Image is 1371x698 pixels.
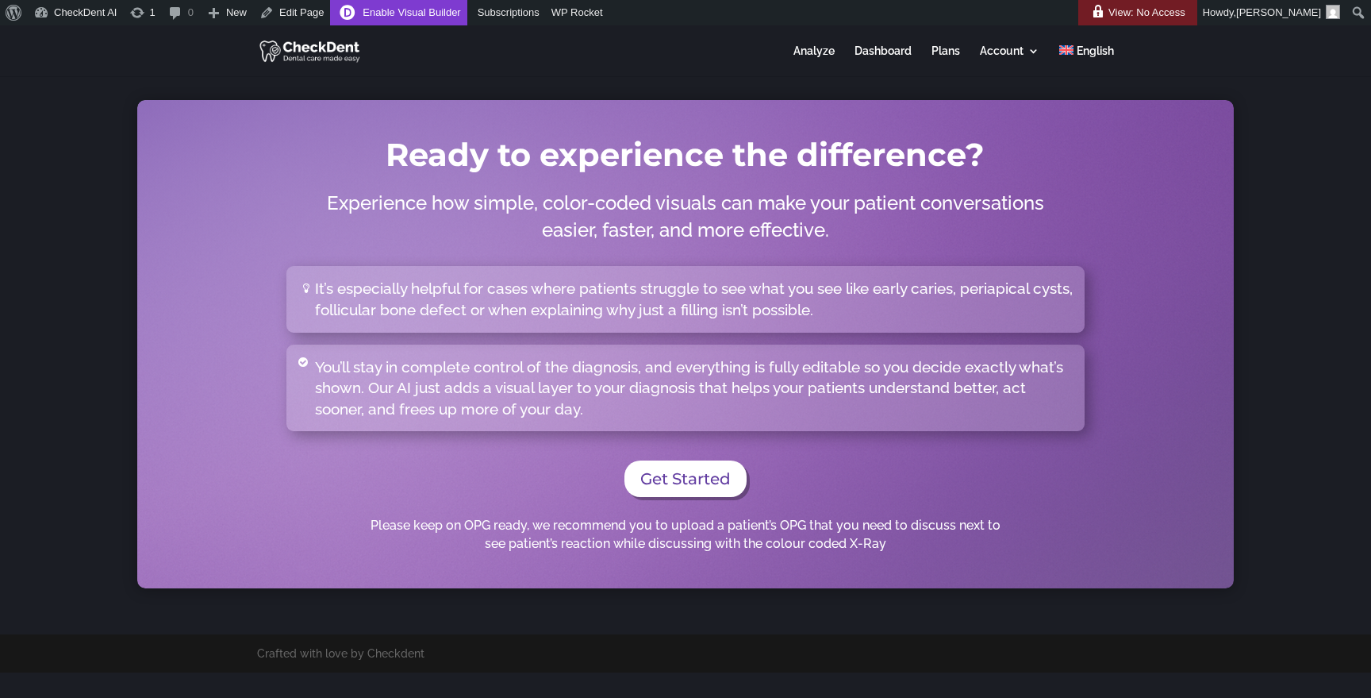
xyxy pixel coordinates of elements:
a: Plans [931,45,960,76]
a: Account [980,45,1039,76]
span: English [1077,44,1114,57]
span: [PERSON_NAME] [1236,6,1321,18]
img: Arnav Saha [1326,5,1340,19]
a: Analyze [793,45,835,76]
span: It’s especially helpful for cases where patients struggle to see what you see like early caries, ... [311,278,1073,320]
span:  [298,278,312,299]
a: English [1059,45,1114,76]
a: Dashboard [854,45,912,76]
span:  [298,357,312,368]
span: You’ll stay in complete control of the diagnosis, and everything is fully editable so you decide ... [311,357,1073,420]
div: Crafted with love by Checkdent [257,646,424,669]
img: CheckDent AI [259,38,362,64]
h1: Ready to experience the difference? [153,136,1218,182]
p: Please keep on OPG ready, we recommend you to upload a patient’s OPG that you need to discuss nex... [366,517,1004,553]
a: Get Started [624,461,747,497]
p: Experience how simple, color-coded visuals can make your patient conversations easier, faster, an... [313,190,1058,243]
